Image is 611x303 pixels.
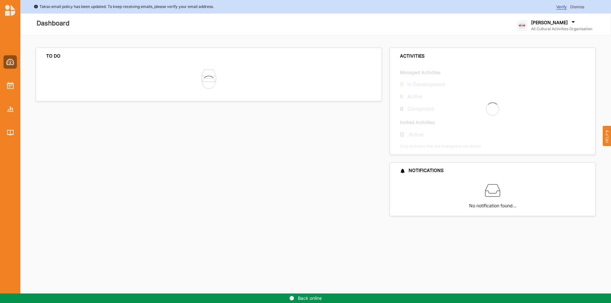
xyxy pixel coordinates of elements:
[517,21,527,31] img: logo
[469,198,516,209] label: No notification found…
[4,55,17,69] a: Dashboard
[485,183,500,198] img: box
[556,4,567,10] span: Verify
[2,295,609,301] div: Back online
[4,126,17,139] a: Library
[7,106,14,112] img: Reports
[531,26,592,31] label: All Cultural Activities Organisation
[7,130,14,135] img: Library
[531,20,568,25] label: [PERSON_NAME]
[7,82,14,89] img: Activities
[4,79,17,92] a: Activities
[37,18,69,29] label: Dashboard
[570,4,584,9] span: Dismiss
[400,168,444,173] div: NOTIFICATIONS
[46,53,60,59] div: TO DO
[34,3,214,10] div: Takso email policy has been updated. To keep receiving emails, please verify your email address.
[5,4,15,16] img: logo
[400,53,425,59] div: ACTIVITIES
[6,59,14,65] img: Dashboard
[4,102,17,116] a: Reports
